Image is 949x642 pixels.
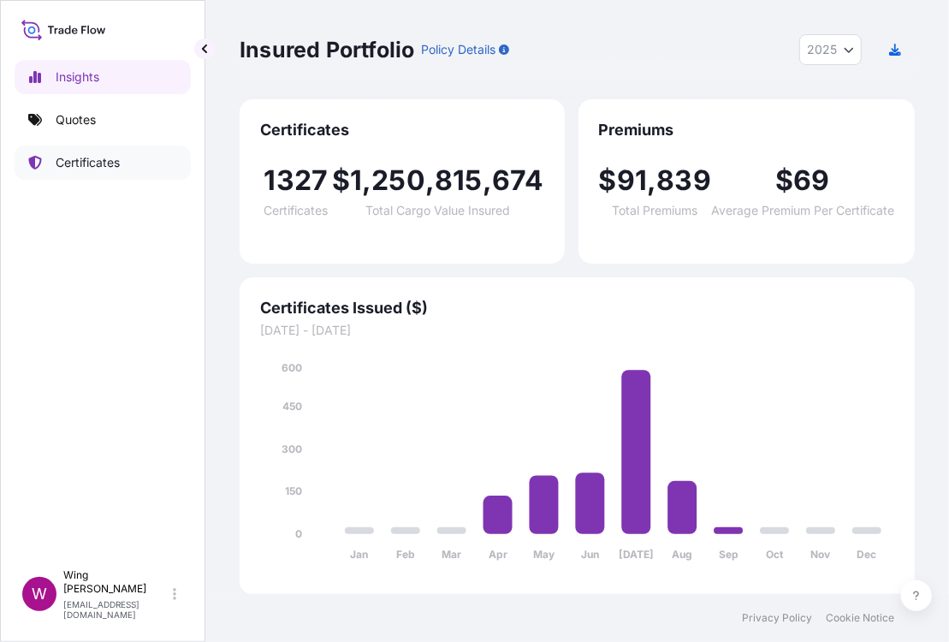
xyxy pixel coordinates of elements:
span: , [647,167,656,194]
p: [EMAIL_ADDRESS][DOMAIN_NAME] [63,599,169,620]
tspan: Aug [672,549,692,562]
tspan: Jun [581,549,599,562]
a: Certificates [15,146,191,180]
span: Certificates [264,205,328,217]
tspan: Jan [350,549,368,562]
tspan: 150 [285,485,302,498]
tspan: 600 [282,361,302,374]
span: [DATE] - [DATE] [260,322,894,339]
tspan: Apr [489,549,507,562]
span: , [362,167,371,194]
span: , [483,167,492,194]
a: Quotes [15,103,191,137]
tspan: 300 [282,443,302,455]
span: 69 [793,167,829,194]
p: Insights [56,68,99,86]
a: Privacy Policy [742,611,812,625]
span: Certificates Issued ($) [260,298,894,318]
tspan: Oct [766,549,784,562]
span: , [425,167,435,194]
span: 839 [656,167,711,194]
a: Cookie Notice [826,611,894,625]
span: 1327 [264,167,328,194]
span: 674 [492,167,544,194]
span: 250 [371,167,425,194]
tspan: Sep [719,549,738,562]
span: Certificates [260,120,544,140]
span: $ [775,167,793,194]
tspan: May [533,549,555,562]
p: Policy Details [421,41,495,58]
p: Insured Portfolio [240,36,414,63]
tspan: Nov [811,549,832,562]
span: 2025 [807,41,837,58]
span: $ [332,167,350,194]
tspan: Feb [396,549,415,562]
span: 815 [435,167,483,194]
p: Certificates [56,154,120,171]
span: $ [599,167,617,194]
span: Average Premium Per Certificate [711,205,894,217]
tspan: Dec [857,549,877,562]
span: W [32,586,47,603]
p: Wing [PERSON_NAME] [63,568,169,596]
p: Quotes [56,111,96,128]
tspan: 450 [282,400,302,413]
tspan: 0 [295,527,302,540]
tspan: [DATE] [619,549,654,562]
span: Total Cargo Value Insured [365,205,510,217]
span: 1 [350,167,362,194]
span: Premiums [599,120,894,140]
button: Year Selector [799,34,862,65]
span: 91 [617,167,647,194]
tspan: Mar [442,549,461,562]
span: Total Premiums [612,205,697,217]
a: Insights [15,60,191,94]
